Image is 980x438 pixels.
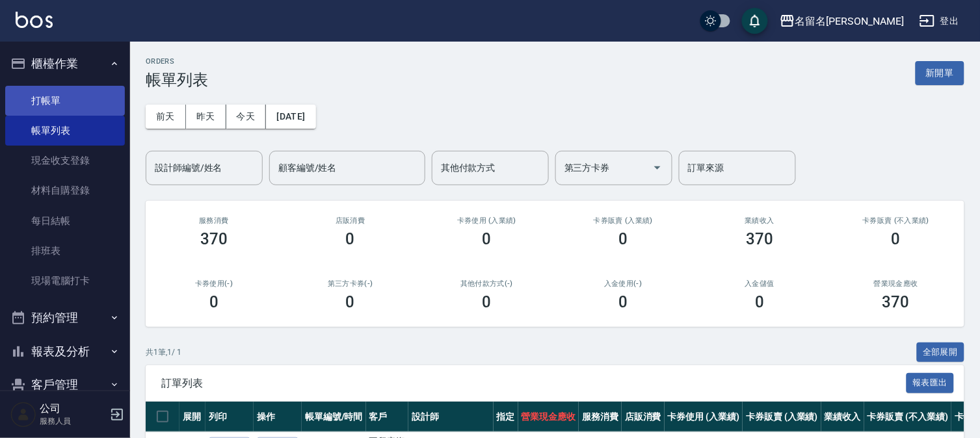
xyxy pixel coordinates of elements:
a: 每日結帳 [5,206,125,236]
a: 新開單 [916,66,964,79]
h3: 0 [618,293,628,311]
th: 帳單編號/時間 [302,402,366,432]
button: 預約管理 [5,301,125,335]
a: 現場電腦打卡 [5,266,125,296]
h5: 公司 [40,402,106,415]
h3: 帳單列表 [146,71,208,89]
h3: 0 [209,293,219,311]
h3: 0 [483,293,492,311]
button: 全部展開 [917,342,965,363]
h2: 店販消費 [298,216,403,225]
h2: 入金使用(-) [570,279,676,288]
th: 卡券販賣 (入業績) [743,402,821,432]
h2: 卡券使用 (入業績) [434,216,540,225]
h2: 卡券販賣 (入業績) [570,216,676,225]
h3: 370 [746,230,773,248]
a: 現金收支登錄 [5,146,125,175]
button: save [742,8,768,34]
h3: 370 [882,293,910,311]
h2: ORDERS [146,57,208,66]
p: 服務人員 [40,415,106,427]
th: 操作 [254,402,302,432]
h3: 370 [200,230,228,248]
button: 報表及分析 [5,335,125,368]
h2: 第三方卡券(-) [298,279,403,288]
th: 服務消費 [579,402,622,432]
h2: 卡券使用(-) [161,279,267,288]
th: 展開 [179,402,205,432]
button: 名留名[PERSON_NAME] [775,8,909,34]
th: 客戶 [366,402,409,432]
h2: 業績收入 [707,216,812,225]
th: 營業現金應收 [518,402,579,432]
button: 登出 [914,9,964,33]
th: 店販消費 [622,402,665,432]
button: 今天 [226,105,267,129]
p: 共 1 筆, 1 / 1 [146,346,181,358]
button: 前天 [146,105,186,129]
button: 報表匯出 [907,373,955,393]
th: 指定 [494,402,518,432]
h3: 0 [346,230,355,248]
a: 帳單列表 [5,116,125,146]
a: 打帳單 [5,86,125,116]
h2: 營業現金應收 [843,279,949,288]
img: Person [10,402,36,428]
h3: 0 [618,230,628,248]
th: 列印 [205,402,254,432]
button: [DATE] [266,105,315,129]
h3: 0 [483,230,492,248]
h3: 0 [755,293,764,311]
h2: 卡券販賣 (不入業績) [843,216,949,225]
a: 排班表 [5,236,125,266]
h3: 0 [346,293,355,311]
button: 客戶管理 [5,368,125,402]
img: Logo [16,12,53,28]
div: 名留名[PERSON_NAME] [795,13,904,29]
h3: 0 [892,230,901,248]
button: 昨天 [186,105,226,129]
th: 設計師 [408,402,493,432]
button: Open [647,157,668,178]
span: 訂單列表 [161,377,907,390]
button: 櫃檯作業 [5,47,125,81]
a: 報表匯出 [907,376,955,389]
th: 卡券販賣 (不入業績) [864,402,951,432]
th: 業績收入 [821,402,864,432]
h2: 入金儲值 [707,279,812,288]
th: 卡券使用 (入業績) [665,402,743,432]
a: 材料自購登錄 [5,175,125,205]
h3: 服務消費 [161,216,267,225]
h2: 其他付款方式(-) [434,279,540,288]
button: 新開單 [916,61,964,85]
